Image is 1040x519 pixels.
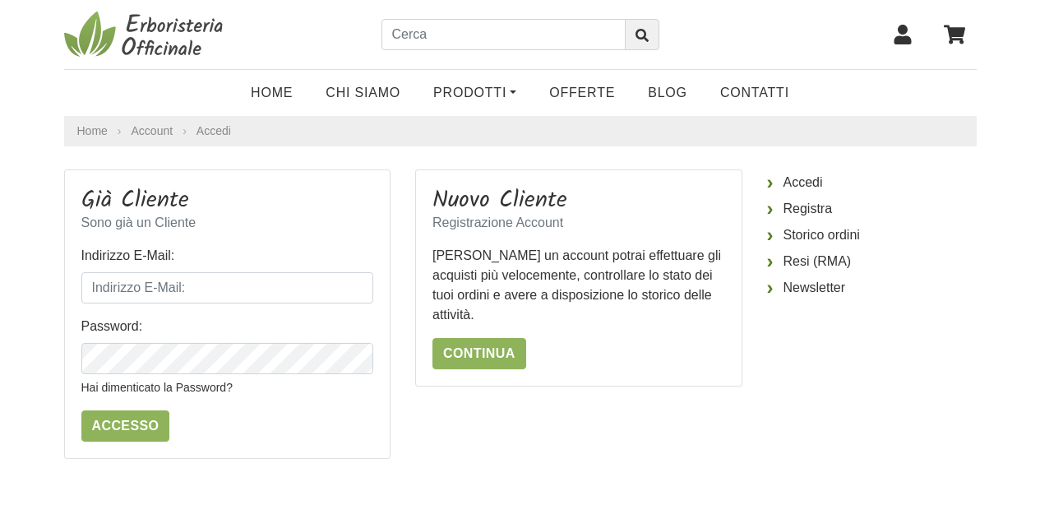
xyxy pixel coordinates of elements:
[432,213,725,233] p: Registrazione Account
[767,169,977,196] a: Accedi
[767,275,977,301] a: Newsletter
[432,187,725,215] h3: Nuovo Cliente
[81,187,374,215] h3: Già Cliente
[704,76,806,109] a: Contatti
[81,272,374,304] input: Indirizzo E-Mail:
[417,76,533,109] a: Prodotti
[381,19,626,50] input: Cerca
[64,10,229,59] img: Erboristeria Officinale
[132,123,173,140] a: Account
[767,222,977,248] a: Storico ordini
[64,116,977,146] nav: breadcrumb
[81,246,175,266] label: Indirizzo E-Mail:
[77,123,108,140] a: Home
[767,196,977,222] a: Registra
[631,76,704,109] a: Blog
[234,76,309,109] a: Home
[81,213,374,233] p: Sono già un Cliente
[81,381,233,394] a: Hai dimenticato la Password?
[81,317,143,336] label: Password:
[309,76,417,109] a: Chi Siamo
[432,246,725,325] p: [PERSON_NAME] un account potrai effettuare gli acquisti più velocemente, controllare lo stato dei...
[196,124,231,137] a: Accedi
[81,410,170,442] input: Accesso
[533,76,631,109] a: OFFERTE
[432,338,526,369] a: Continua
[767,248,977,275] a: Resi (RMA)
